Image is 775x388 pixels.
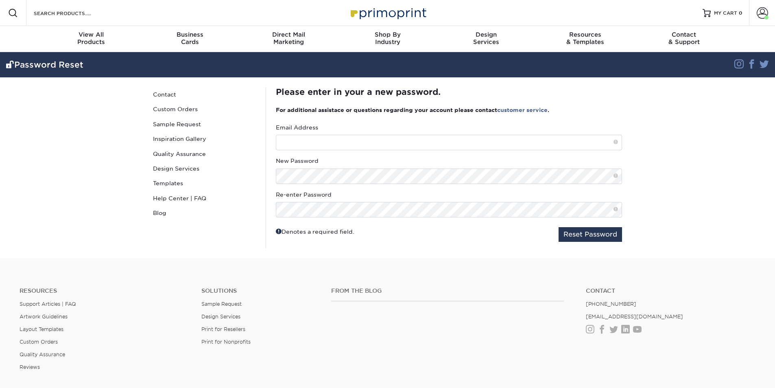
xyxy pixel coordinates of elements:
[276,107,622,113] h3: For additional assistace or questions regarding your account please contact .
[239,31,338,38] span: Direct Mail
[140,26,239,52] a: BusinessCards
[635,26,734,52] a: Contact& Support
[20,313,68,320] a: Artwork Guidelines
[150,161,260,176] a: Design Services
[536,26,635,52] a: Resources& Templates
[586,301,636,307] a: [PHONE_NUMBER]
[635,31,734,46] div: & Support
[437,26,536,52] a: DesignServices
[276,87,622,97] h2: Please enter in your a new password.
[331,287,564,294] h4: From the Blog
[276,227,354,236] div: Denotes a required field.
[150,206,260,220] a: Blog
[338,26,437,52] a: Shop ByIndustry
[201,313,240,320] a: Design Services
[239,26,338,52] a: Direct MailMarketing
[20,287,189,294] h4: Resources
[276,123,318,132] label: Email Address
[536,31,635,46] div: & Templates
[150,102,260,116] a: Custom Orders
[239,31,338,46] div: Marketing
[497,107,548,113] a: customer service
[150,176,260,191] a: Templates
[20,339,58,345] a: Custom Orders
[140,31,239,38] span: Business
[635,31,734,38] span: Contact
[150,117,260,132] a: Sample Request
[338,31,437,46] div: Industry
[42,26,141,52] a: View AllProducts
[20,326,63,332] a: Layout Templates
[201,339,251,345] a: Print for Nonprofits
[150,191,260,206] a: Help Center | FAQ
[20,351,65,357] a: Quality Assurance
[150,147,260,161] a: Quality Assurance
[140,31,239,46] div: Cards
[20,301,76,307] a: Support Articles | FAQ
[559,227,622,242] button: Reset Password
[42,31,141,38] span: View All
[33,8,112,18] input: SEARCH PRODUCTS.....
[536,31,635,38] span: Resources
[201,326,245,332] a: Print for Resellers
[347,4,428,22] img: Primoprint
[714,10,737,17] span: MY CART
[437,31,536,46] div: Services
[586,313,683,320] a: [EMAIL_ADDRESS][DOMAIN_NAME]
[42,31,141,46] div: Products
[201,301,242,307] a: Sample Request
[150,87,260,102] a: Contact
[20,364,40,370] a: Reviews
[150,132,260,146] a: Inspiration Gallery
[276,157,319,165] label: New Password
[586,287,755,294] a: Contact
[338,31,437,38] span: Shop By
[437,31,536,38] span: Design
[276,191,332,199] label: Re-enter Password
[739,10,742,16] span: 0
[201,287,319,294] h4: Solutions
